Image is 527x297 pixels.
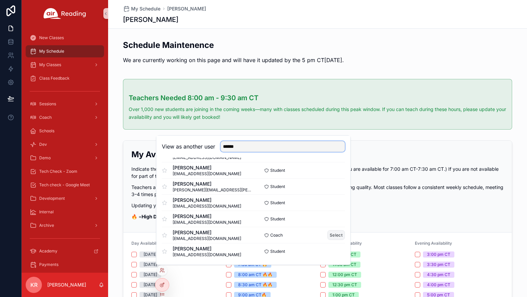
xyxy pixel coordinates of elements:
span: [PERSON_NAME] [173,213,241,220]
span: [EMAIL_ADDRESS][DOMAIN_NAME] [173,252,241,258]
span: Student [270,200,285,206]
div: 8:30 am CT 🔥🔥 [238,282,273,288]
div: 4:30 pm CT [427,272,450,278]
span: Payments [39,262,58,267]
p: [PERSON_NAME] [47,281,86,288]
p: Updating your availability will not affect any classes you have already been scheduled for. [131,202,504,209]
div: 3:30 pm CT [427,262,450,268]
span: Coach [270,233,283,238]
div: 12:00 pm CT [332,272,357,278]
a: Archive [26,219,104,232]
span: Student [270,168,285,173]
span: [PERSON_NAME] [173,181,253,187]
span: My Schedule [131,5,160,12]
a: My Classes [26,59,104,71]
div: ### Teachers Needed 8:00 am - 9:30 am CT Over 1,000 new students are joining in the coming weeks—... [129,93,506,121]
span: Sessions [39,101,56,107]
div: 3:00 pm CT [427,251,450,258]
span: Tech Check - Zoom [39,169,77,174]
p: Indicate the 30-minute slots you are available to teach. (For example, selecting 7:00 AM means yo... [131,165,504,180]
h2: Schedule Maintenence [123,39,344,51]
div: [DATE] [144,272,157,278]
span: Day Availability [131,241,161,246]
a: Demo [26,152,104,164]
a: Class Feedback [26,72,104,84]
span: Student [270,184,285,189]
span: Class Feedback [39,76,70,81]
a: New Classes [26,32,104,44]
span: Dev [39,142,47,147]
span: [PERSON_NAME] [173,197,241,204]
h2: My Availability [131,149,504,160]
a: Sessions [26,98,104,110]
a: Tech check - Google Meet [26,179,104,191]
a: Schools [26,125,104,137]
p: Over 1,000 new students are joining in the coming weeks—many with classes scheduled during this p... [129,106,506,121]
span: [EMAIL_ADDRESS][DOMAIN_NAME] [173,220,241,225]
a: Development [26,192,104,205]
span: Tech check - Google Meet [39,182,90,188]
h2: View as another user [162,142,215,151]
div: 8:00 am CT 🔥🔥 [238,272,273,278]
span: [EMAIL_ADDRESS][DOMAIN_NAME] [173,204,241,209]
a: My Schedule [26,45,104,57]
a: Coach [26,111,104,124]
strong: High Demand Times [142,214,188,219]
span: My Schedule [39,49,64,54]
img: App logo [44,8,86,19]
span: New Classes [39,35,64,40]
span: [PERSON_NAME] [173,164,241,171]
span: Student [270,249,285,254]
span: My Classes [39,62,61,67]
span: [PERSON_NAME][EMAIL_ADDRESS][PERSON_NAME][DOMAIN_NAME] [173,187,253,193]
span: Coach [39,115,52,120]
a: My Schedule [123,5,160,12]
h1: [PERSON_NAME] [123,15,178,24]
a: [PERSON_NAME] [167,5,206,12]
span: Student [270,216,285,222]
div: scrollable content [22,27,108,273]
span: Internal [39,209,54,215]
p: We are currently working on this page and will have it updated by the 5 pm CT[DATE]. [123,56,344,64]
div: [DATE] [144,282,157,288]
div: [DATE] [144,262,157,268]
button: Select [327,230,345,240]
span: [EMAIL_ADDRESS][DOMAIN_NAME] [173,171,241,177]
p: 🔥 = [131,213,504,220]
a: Payments [26,259,104,271]
span: Academy [39,248,57,254]
div: [DATE] [144,251,157,258]
div: 12:30 pm CT [332,282,357,288]
span: [EMAIL_ADDRESS][DOMAIN_NAME] [173,236,241,241]
span: [PERSON_NAME] [173,245,241,252]
span: KR [30,281,37,289]
a: Internal [26,206,104,218]
div: 4:00 pm CT [427,282,450,288]
span: Archive [39,223,54,228]
span: Evening Availability [415,241,452,246]
a: Academy [26,245,104,257]
span: Schools [39,128,54,134]
a: Dev [26,138,104,151]
span: Development [39,196,65,201]
span: Demo [39,155,51,161]
a: Tech Check - Zoom [26,165,104,178]
span: [PERSON_NAME] [173,229,241,236]
p: Teachers are booked based on their attendance, longevity with Air Reading, availability and teach... [131,184,504,198]
h3: Teachers Needed 8:00 am - 9:30 am CT [129,93,506,103]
